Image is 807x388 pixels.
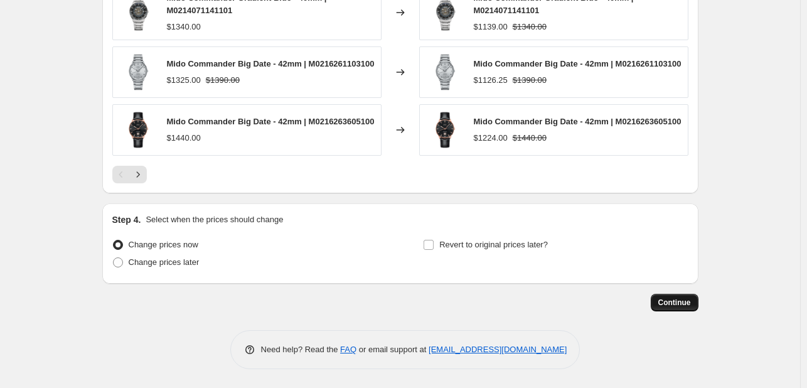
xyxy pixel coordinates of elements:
[119,53,157,91] img: M021.626.11.031.00_0_front_1_80x.png
[513,74,547,87] strike: $1390.00
[129,240,198,249] span: Change prices now
[167,117,375,126] span: Mido Commander Big Date - 42mm | M0216263605100
[119,111,157,149] img: M021.626.36.051.00_0_front_1_80x.png
[513,132,547,144] strike: $1440.00
[167,132,201,144] div: $1440.00
[129,166,147,183] button: Next
[426,111,464,149] img: M021.626.36.051.00_0_front_1_80x.png
[146,213,283,226] p: Select when the prices should change
[474,74,508,87] div: $1126.25
[206,74,240,87] strike: $1390.00
[651,294,698,311] button: Continue
[474,59,681,68] span: Mido Commander Big Date - 42mm | M0216261103100
[429,345,567,354] a: [EMAIL_ADDRESS][DOMAIN_NAME]
[439,240,548,249] span: Revert to original prices later?
[129,257,200,267] span: Change prices later
[112,166,147,183] nav: Pagination
[112,213,141,226] h2: Step 4.
[658,298,691,308] span: Continue
[356,345,429,354] span: or email support at
[474,132,508,144] div: $1224.00
[340,345,356,354] a: FAQ
[474,117,681,126] span: Mido Commander Big Date - 42mm | M0216263605100
[474,21,508,33] div: $1139.00
[513,21,547,33] strike: $1340.00
[167,74,201,87] div: $1325.00
[426,53,464,91] img: M021.626.11.031.00_0_front_1_80x.png
[167,59,375,68] span: Mido Commander Big Date - 42mm | M0216261103100
[167,21,201,33] div: $1340.00
[261,345,341,354] span: Need help? Read the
